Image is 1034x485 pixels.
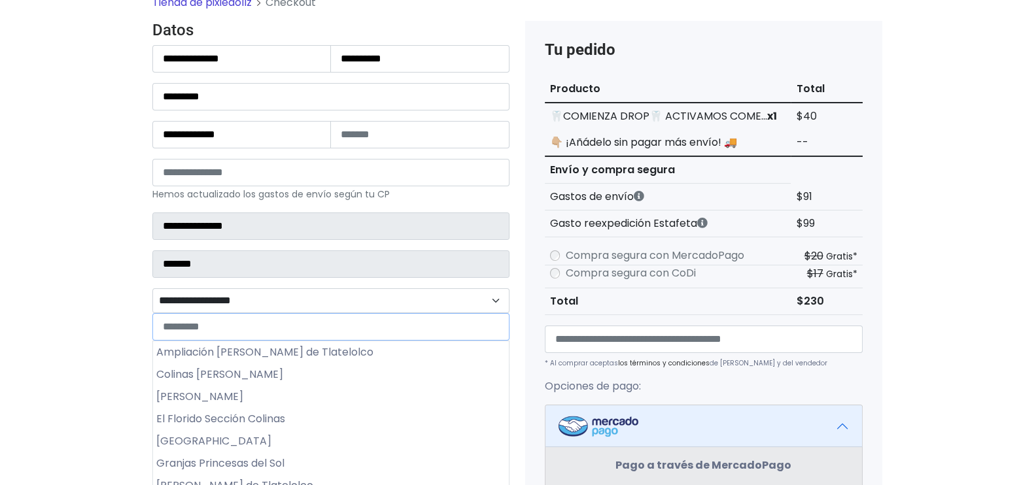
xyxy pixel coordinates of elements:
small: Gratis* [826,267,857,280]
td: $40 [791,103,862,129]
li: [PERSON_NAME] [153,386,509,408]
small: Gratis* [826,250,857,263]
label: Compra segura con MercadoPago [566,248,744,263]
li: El Florido Sección Colinas [153,408,509,430]
th: Gastos de envío [545,184,791,210]
s: $20 [804,248,823,263]
h4: Datos [152,21,509,40]
td: $91 [791,184,862,210]
li: Colinas [PERSON_NAME] [153,363,509,386]
strong: x1 [767,109,777,124]
s: $17 [807,266,823,281]
label: Compra segura con CoDi [566,265,696,281]
small: Hemos actualizado los gastos de envío según tu CP [152,188,390,201]
th: Producto [545,76,791,103]
td: $99 [791,210,862,237]
td: $230 [791,288,862,315]
th: Total [791,76,862,103]
h4: Tu pedido [545,41,863,59]
th: Gasto reexpedición Estafeta [545,210,791,237]
td: 👇🏼 ¡Añádelo sin pagar más envío! 🚚 [545,129,791,156]
i: Los gastos de envío dependen de códigos postales. ¡Te puedes llevar más productos en un solo envío ! [634,191,644,201]
th: Envío y compra segura [545,156,791,184]
li: [GEOGRAPHIC_DATA] [153,430,509,452]
li: Ampliación [PERSON_NAME] de Tlatelolco [153,341,509,363]
td: -- [791,129,862,156]
i: Estafeta cobra este monto extra por ser un CP de difícil acceso [697,218,708,228]
li: Granjas Princesas del Sol [153,452,509,475]
p: * Al comprar aceptas de [PERSON_NAME] y del vendedor [545,358,863,368]
p: Opciones de pago: [545,378,863,394]
td: 🦷COMIENZA DROP🦷 ACTIVAMOS COME... [545,103,791,129]
a: los términos y condiciones [618,358,710,368]
strong: Pago a través de MercadoPago [615,458,791,473]
img: Mercadopago Logo [559,416,638,437]
th: Total [545,288,791,315]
